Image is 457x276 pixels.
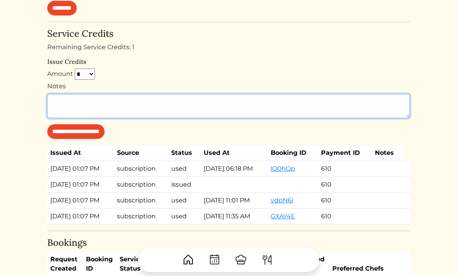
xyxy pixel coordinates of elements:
td: [DATE] 01:07 PM [47,208,114,224]
label: Amount [47,69,73,79]
img: ChefHat-a374fb509e4f37eb0702ca99f5f64f3b6956810f32a249b33092029f8484b388.svg [235,254,247,266]
th: Notes [372,145,402,161]
th: Payment ID [318,145,372,161]
td: [DATE] 01:07 PM [47,177,114,192]
td: 610 [318,161,372,177]
td: used [168,208,201,224]
a: GXAY4E [271,213,295,220]
img: CalendarDots-5bcf9d9080389f2a281d69619e1c85352834be518fbc73d9501aef674afc0d57.svg [208,254,221,266]
td: subscription [114,192,168,208]
td: 610 [318,177,372,192]
th: Booking ID [268,145,318,161]
h4: Bookings [47,237,410,249]
img: House-9bf13187bcbb5817f509fe5e7408150f90897510c4275e13d0d5fca38e0b5951.svg [182,254,194,266]
td: [DATE] 01:07 PM [47,192,114,208]
label: Notes [47,82,66,91]
th: Source [114,145,168,161]
td: 610 [318,208,372,224]
td: used [168,192,201,208]
td: [DATE] 06:18 PM [201,161,267,177]
th: Used At [201,145,267,161]
td: used [168,161,201,177]
a: vdpN6i [271,197,293,204]
div: Remaining Service Credits: 1 [47,43,410,52]
img: ForkKnife-55491504ffdb50bab0c1e09e7649658475375261d09fd45db06cec23bce548bf.svg [261,254,273,266]
td: subscription [114,177,168,192]
td: [DATE] 01:07 PM [47,161,114,177]
th: Issued At [47,145,114,161]
h4: Service Credits [47,28,410,39]
th: Status [168,145,201,161]
td: issued [168,177,201,192]
td: subscription [114,161,168,177]
td: [DATE] 11:01 PM [201,192,267,208]
td: 610 [318,192,372,208]
h6: Issue Credits [47,58,410,65]
td: [DATE] 11:35 AM [201,208,267,224]
td: subscription [114,208,168,224]
a: lO0hQp [271,165,295,172]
